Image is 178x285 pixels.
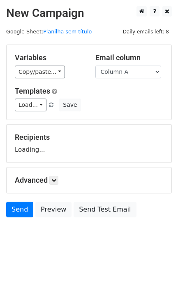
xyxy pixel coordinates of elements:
[15,176,163,185] h5: Advanced
[6,28,92,35] small: Google Sheet:
[59,99,81,111] button: Save
[15,133,163,142] h5: Recipients
[74,202,136,217] a: Send Test Email
[137,245,178,285] iframe: Chat Widget
[15,133,163,154] div: Loading...
[6,6,172,20] h2: New Campaign
[95,53,164,62] h5: Email column
[35,202,72,217] a: Preview
[120,27,172,36] span: Daily emails left: 8
[43,28,92,35] a: Planilha sem título
[15,66,65,78] a: Copy/paste...
[15,87,50,95] a: Templates
[120,28,172,35] a: Daily emails left: 8
[15,53,83,62] h5: Variables
[6,202,33,217] a: Send
[15,99,46,111] a: Load...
